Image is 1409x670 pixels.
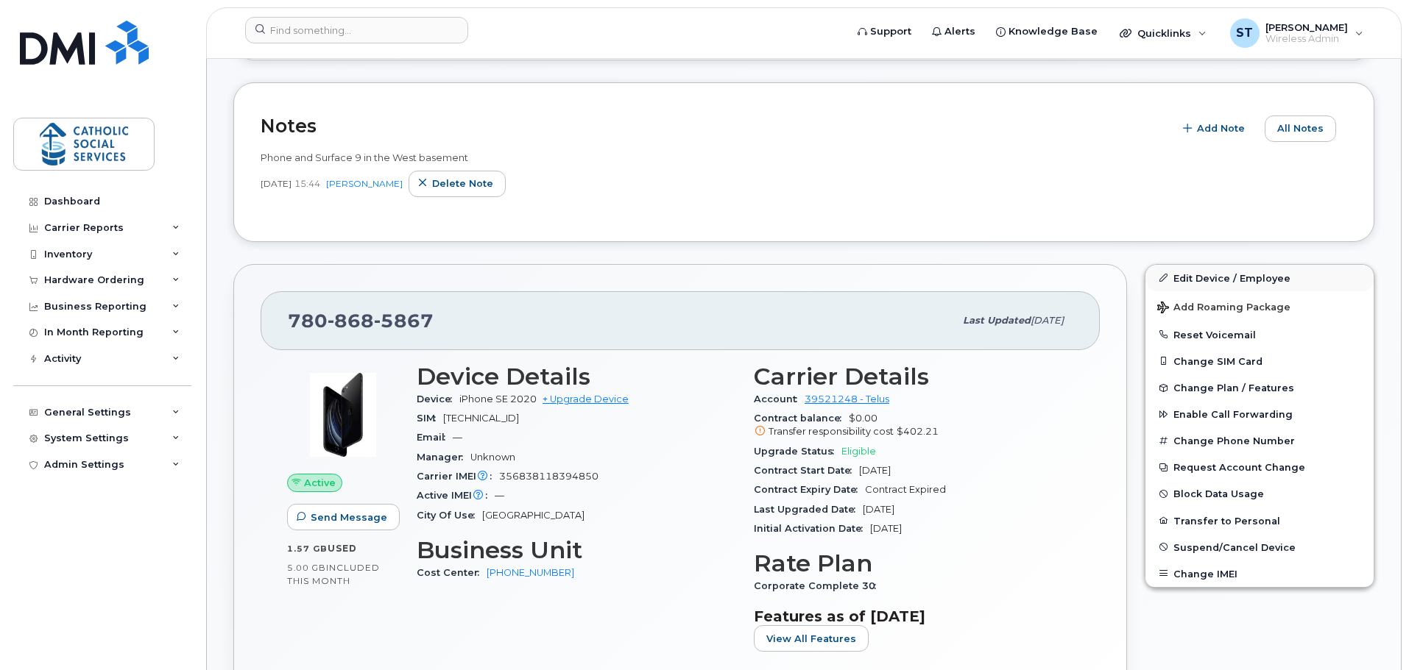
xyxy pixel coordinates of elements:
[328,543,357,554] span: used
[311,510,387,524] span: Send Message
[287,544,328,554] span: 1.57 GB
[417,471,499,482] span: Carrier IMEI
[417,510,482,521] span: City Of Use
[766,632,856,646] span: View All Features
[1109,18,1217,48] div: Quicklinks
[1265,21,1348,33] span: [PERSON_NAME]
[453,432,462,443] span: —
[922,17,986,46] a: Alerts
[1220,18,1374,48] div: Scott Taylor
[543,393,629,405] a: + Upgrade Device
[495,490,504,501] span: —
[1145,560,1374,587] button: Change IMEI
[261,115,1166,137] h2: Notes
[847,17,922,46] a: Support
[986,17,1108,46] a: Knowledge Base
[287,562,380,586] span: included this month
[470,452,515,463] span: Unknown
[287,563,326,573] span: 5.00 GB
[459,393,537,405] span: iPhone SE 2020
[897,426,939,437] span: $402.21
[304,476,336,490] span: Active
[754,465,859,476] span: Contract Start Date
[963,315,1031,326] span: Last updated
[1137,27,1191,39] span: Quicklinks
[754,413,1073,439] span: $0.00
[870,523,902,534] span: [DATE]
[1173,409,1293,420] span: Enable Call Forwarding
[1265,33,1348,45] span: Wireless Admin
[865,484,946,495] span: Contract Expired
[299,371,387,459] img: image20231002-3703462-2fle3a.jpeg
[326,178,403,189] a: [PERSON_NAME]
[409,171,506,197] button: Delete note
[432,177,493,190] span: Delete note
[1145,427,1374,454] button: Change Phone Number
[1173,115,1257,142] button: Add Note
[754,363,1073,390] h3: Carrier Details
[754,580,883,591] span: Corporate Complete 30
[245,17,468,43] input: Find something...
[859,465,891,476] span: [DATE]
[261,177,292,190] span: [DATE]
[417,432,453,443] span: Email
[374,310,434,332] span: 5867
[1265,115,1336,142] button: All Notes
[1173,541,1296,552] span: Suspend/Cancel Device
[863,504,894,515] span: [DATE]
[1145,507,1374,534] button: Transfer to Personal
[261,152,468,163] span: Phone and Surface 9 in the West basement
[1157,302,1290,316] span: Add Roaming Package
[417,363,736,390] h3: Device Details
[443,413,519,424] span: [TECHNICAL_ID]
[417,567,487,578] span: Cost Center
[754,393,805,405] span: Account
[870,24,911,39] span: Support
[1145,401,1374,427] button: Enable Call Forwarding
[417,490,495,501] span: Active IMEI
[841,446,876,457] span: Eligible
[1277,121,1324,135] span: All Notes
[1197,121,1245,135] span: Add Note
[1345,606,1398,659] iframe: Messenger Launcher
[287,504,400,530] button: Send Message
[1236,24,1253,42] span: ST
[482,510,585,521] span: [GEOGRAPHIC_DATA]
[754,607,1073,625] h3: Features as of [DATE]
[1145,534,1374,560] button: Suspend/Cancel Device
[417,452,470,463] span: Manager
[499,471,598,482] span: 356838118394850
[294,177,320,190] span: 15:44
[1145,480,1374,507] button: Block Data Usage
[944,24,975,39] span: Alerts
[754,550,1073,577] h3: Rate Plan
[1145,265,1374,291] a: Edit Device / Employee
[754,625,869,652] button: View All Features
[417,393,459,405] span: Device
[1173,382,1294,393] span: Change Plan / Features
[1031,315,1064,326] span: [DATE]
[1145,348,1374,374] button: Change SIM Card
[1145,454,1374,480] button: Request Account Change
[417,413,443,424] span: SIM
[754,446,841,457] span: Upgrade Status
[805,393,889,405] a: 39521248 - Telus
[328,310,374,332] span: 868
[754,523,870,534] span: Initial Activation Date
[1145,374,1374,401] button: Change Plan / Features
[754,504,863,515] span: Last Upgraded Date
[754,413,849,424] span: Contract balance
[1145,321,1374,348] button: Reset Voicemail
[1009,24,1098,39] span: Knowledge Base
[754,484,865,495] span: Contract Expiry Date
[288,310,434,332] span: 780
[487,567,574,578] a: [PHONE_NUMBER]
[1145,291,1374,321] button: Add Roaming Package
[769,426,894,437] span: Transfer responsibility cost
[417,537,736,563] h3: Business Unit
